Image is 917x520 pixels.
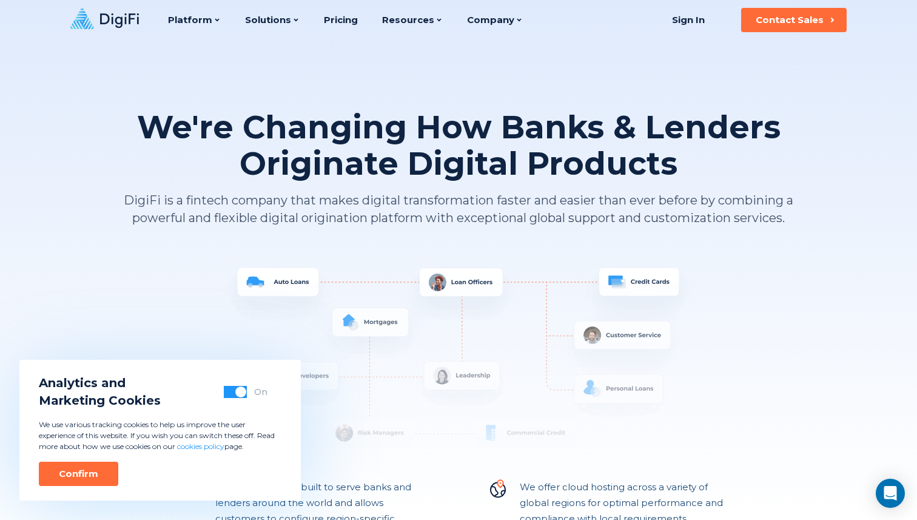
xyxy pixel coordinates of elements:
[741,8,847,32] button: Contact Sales
[756,14,824,26] div: Contact Sales
[39,462,118,486] button: Confirm
[657,8,719,32] a: Sign In
[122,263,795,470] img: System Overview
[39,374,161,392] span: Analytics and
[122,109,795,182] h1: We're Changing How Banks & Lenders Originate Digital Products
[177,442,224,451] a: cookies policy
[39,419,281,452] p: We use various tracking cookies to help us improve the user experience of this website. If you wi...
[59,468,98,480] div: Confirm
[39,392,161,410] span: Marketing Cookies
[122,192,795,227] p: DigiFi is a fintech company that makes digital transformation faster and easier than ever before ...
[254,386,267,398] div: On
[876,479,905,508] div: Open Intercom Messenger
